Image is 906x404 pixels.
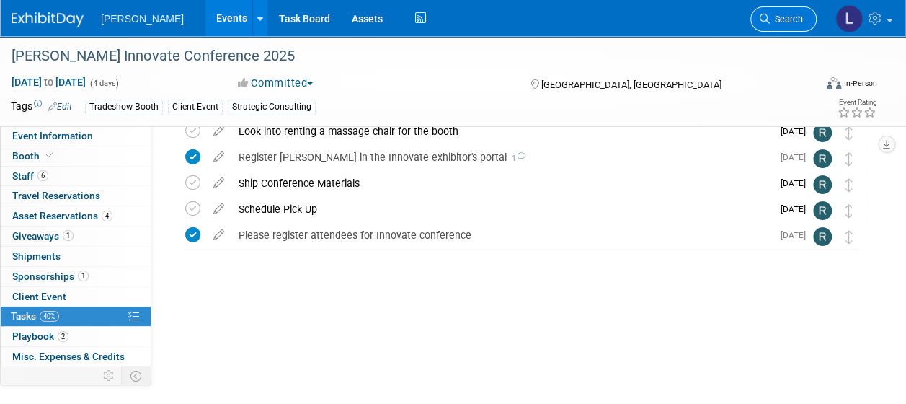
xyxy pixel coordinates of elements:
[813,227,832,246] img: Rebecca Deis
[827,77,841,89] img: Format-Inperson.png
[11,99,72,115] td: Tags
[42,76,55,88] span: to
[781,204,813,214] span: [DATE]
[1,327,151,346] a: Playbook2
[206,203,231,216] a: edit
[12,330,68,342] span: Playbook
[12,12,84,27] img: ExhibitDay
[97,366,122,385] td: Personalize Event Tab Strip
[507,154,525,163] span: 1
[228,100,316,115] div: Strategic Consulting
[1,307,151,326] a: Tasks40%
[231,197,772,221] div: Schedule Pick Up
[206,177,231,190] a: edit
[231,223,772,247] div: Please register attendees for Innovate conference
[168,100,223,115] div: Client Event
[1,287,151,307] a: Client Event
[781,178,813,188] span: [DATE]
[122,366,151,385] td: Toggle Event Tabs
[12,271,89,282] span: Sponsorships
[781,152,813,162] span: [DATE]
[813,149,832,168] img: Rebecca Deis
[78,271,89,281] span: 1
[6,43,803,69] div: [PERSON_NAME] Innovate Conference 2025
[838,99,876,106] div: Event Rating
[12,150,56,162] span: Booth
[46,151,53,159] i: Booth reservation complete
[11,76,86,89] span: [DATE] [DATE]
[37,170,48,181] span: 6
[206,125,231,138] a: edit
[48,102,72,112] a: Edit
[231,119,772,144] div: Look into renting a massage chair for the booth
[63,230,74,241] span: 1
[845,204,853,218] i: Move task
[206,229,231,242] a: edit
[12,230,74,242] span: Giveaways
[12,130,93,141] span: Event Information
[231,171,772,196] div: Ship Conference Materials
[845,126,853,140] i: Move task
[12,250,61,262] span: Shipments
[845,152,853,166] i: Move task
[1,167,151,186] a: Staff6
[233,76,319,91] button: Committed
[845,178,853,192] i: Move task
[770,14,803,25] span: Search
[541,79,721,90] span: [GEOGRAPHIC_DATA], [GEOGRAPHIC_DATA]
[231,145,772,170] div: Register [PERSON_NAME] in the Innovate exhibitor's portal
[12,190,100,201] span: Travel Reservations
[102,211,112,221] span: 4
[40,311,59,322] span: 40%
[781,230,813,240] span: [DATE]
[58,331,68,342] span: 2
[813,123,832,142] img: Rebecca Deis
[1,146,151,166] a: Booth
[1,227,151,246] a: Giveaways1
[813,201,832,220] img: Rebecca Deis
[1,267,151,286] a: Sponsorships1
[11,310,59,322] span: Tasks
[1,186,151,206] a: Travel Reservations
[101,13,184,25] span: [PERSON_NAME]
[89,79,119,88] span: (4 days)
[845,230,853,244] i: Move task
[750,6,817,32] a: Search
[843,78,877,89] div: In-Person
[751,75,877,97] div: Event Format
[781,126,813,136] span: [DATE]
[12,351,125,362] span: Misc. Expenses & Credits
[1,247,151,266] a: Shipments
[206,151,231,164] a: edit
[85,100,163,115] div: Tradeshow-Booth
[835,5,863,32] img: Latice Spann
[1,347,151,366] a: Misc. Expenses & Credits
[1,126,151,146] a: Event Information
[12,291,66,302] span: Client Event
[12,210,112,221] span: Asset Reservations
[813,175,832,194] img: Rebecca Deis
[12,170,48,182] span: Staff
[1,206,151,226] a: Asset Reservations4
